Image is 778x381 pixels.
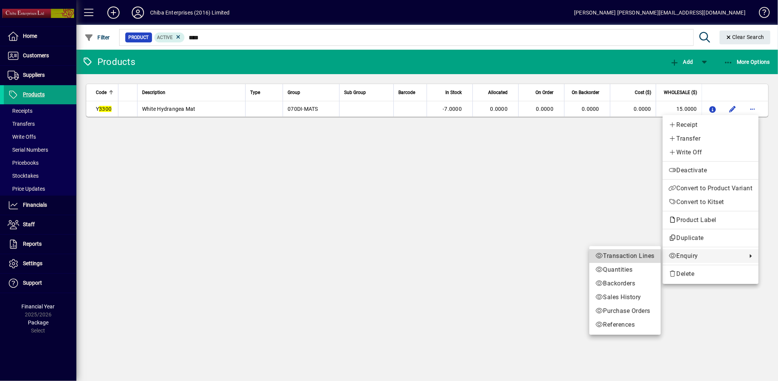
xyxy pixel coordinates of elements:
[669,233,752,243] span: Duplicate
[669,198,752,207] span: Convert to Kitset
[595,251,655,261] span: Transaction Lines
[595,306,655,316] span: Purchase Orders
[669,251,743,261] span: Enquiry
[595,293,655,302] span: Sales History
[669,148,752,157] span: Write Off
[663,164,759,177] button: Deactivate product
[595,279,655,288] span: Backorders
[669,134,752,143] span: Transfer
[595,265,655,274] span: Quantities
[669,166,752,175] span: Deactivate
[669,184,752,193] span: Convert to Product Variant
[595,320,655,329] span: References
[669,120,752,130] span: Receipt
[669,269,752,279] span: Delete
[669,216,720,224] span: Product Label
